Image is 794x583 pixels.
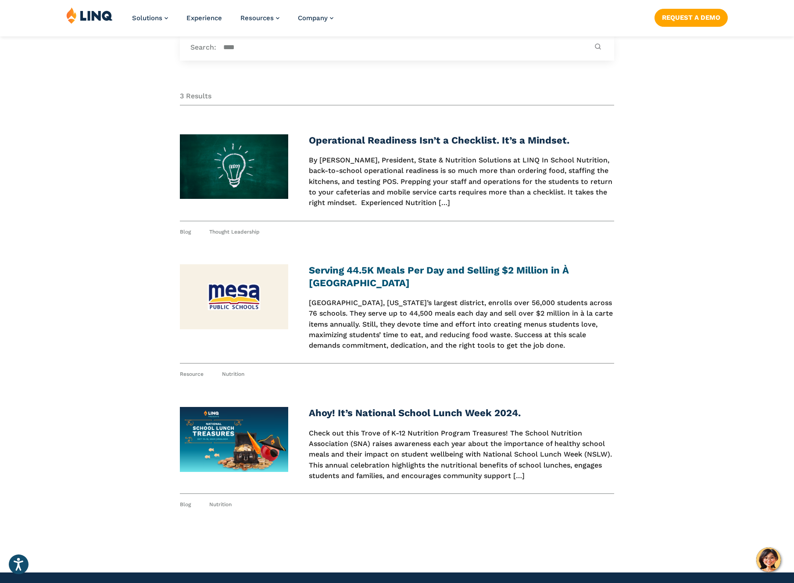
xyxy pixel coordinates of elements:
button: Hello, have a question? Let’s chat. [756,547,781,572]
p: Check out this Trove of K-12 Nutrition Program Treasures! The School Nutrition Association (SNA) ... [309,428,614,482]
span: Resources [240,14,274,22]
a: Solutions [132,14,168,22]
a: Ahoy! It’s National School Lunch Week 2024. [309,407,521,418]
a: Experience [186,14,222,22]
a: Request a Demo [655,9,728,26]
img: LINQ | K‑12 Software [66,7,113,24]
button: Submit Search [592,43,604,51]
a: Resources [240,14,279,22]
span: Blog [180,501,191,508]
p: By [PERSON_NAME], President, State & Nutrition Solutions at LINQ In School Nutrition, back-to-sch... [309,155,614,209]
a: Operational Readiness Isn’t a Checklist. It’s a Mindset. [309,135,569,146]
img: Idea Bulb for Operational Readiness [180,134,289,199]
a: Company [298,14,333,22]
span: Resource [180,371,204,378]
span: Blog [180,228,191,236]
nav: Primary Navigation [132,7,333,36]
a: Serving 44.5K Meals Per Day and Selling $2 Million in À [GEOGRAPHIC_DATA] [309,265,569,288]
span: Company [298,14,328,22]
p: [GEOGRAPHIC_DATA], [US_STATE]’s largest district, enrolls over 56,000 students across 76 schools.... [309,298,614,351]
label: Search: [190,43,216,52]
span: Solutions [132,14,162,22]
div: 3 Results [180,91,614,105]
nav: Button Navigation [655,7,728,26]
